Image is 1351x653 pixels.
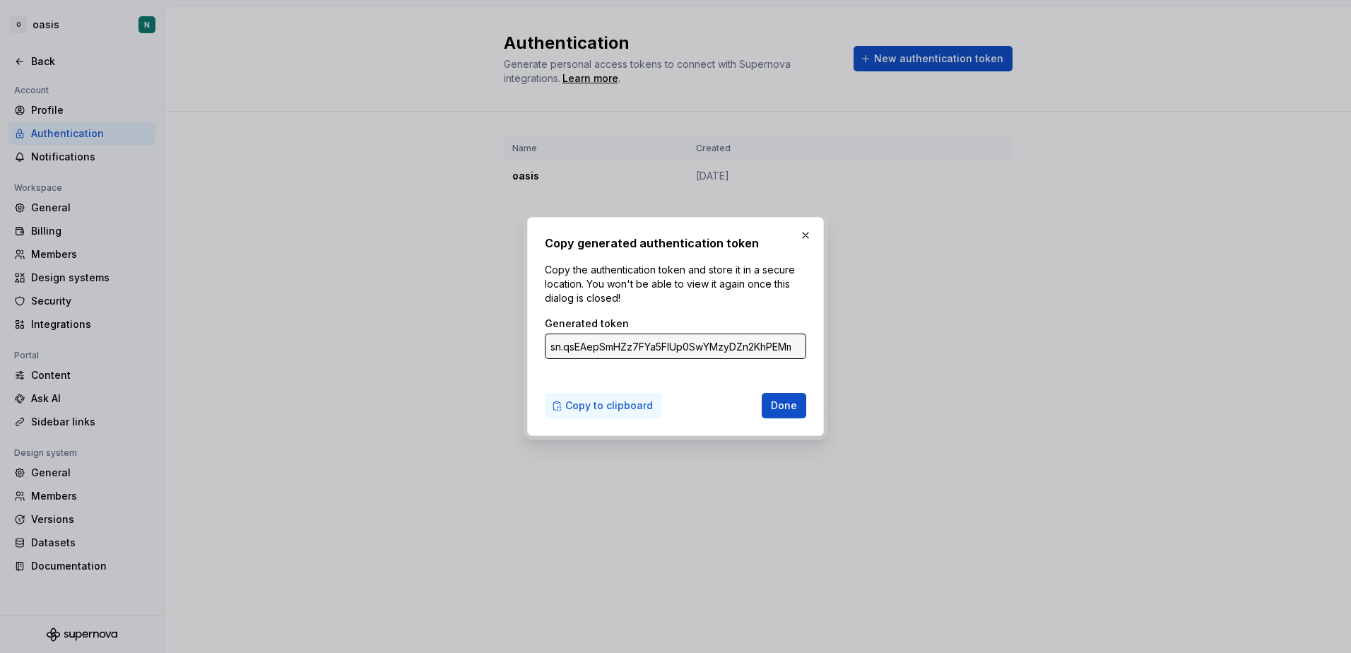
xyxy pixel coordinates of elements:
span: Copy to clipboard [565,399,653,413]
p: Copy the authentication token and store it in a secure location. You won't be able to view it aga... [545,263,806,305]
label: Generated token [545,317,629,331]
button: Copy to clipboard [545,393,662,418]
span: Done [771,399,797,413]
h2: Copy generated authentication token [545,235,806,252]
button: Done [762,393,806,418]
